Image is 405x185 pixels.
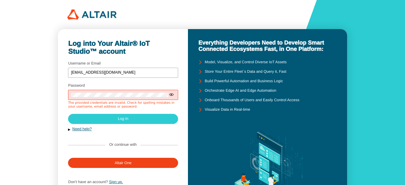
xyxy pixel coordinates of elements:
[205,98,299,102] unity-typography: Onboard Thousands of Users and Easily Control Access
[68,101,178,109] div: The provided credentials are invalid. Check for spelling mistakes in your username, email address...
[198,40,337,52] unity-typography: Everything Developers Need to Develop Smart Connected Ecosystems Fast, in One Platform:
[68,126,178,132] button: Need help?
[205,60,287,65] unity-typography: Model, Visualize, and Control Diverse IoT Assets
[67,9,116,20] img: 320px-Altair_logo.png
[205,79,283,83] unity-typography: Build Powerful Automation and Business Logic
[72,127,91,131] a: Need help?
[205,70,286,74] unity-typography: Store Your Entire Fleet`s Data and Query it, Fast
[205,108,250,112] unity-typography: Visualize Data in Real-time
[109,143,137,147] label: Or continue with
[205,89,276,93] unity-typography: Orchestrate Edge AI and Edge Automation
[109,180,123,184] a: Sign up.
[68,83,85,88] label: Password
[68,61,101,65] label: Username or Email
[68,180,108,184] span: Don't have an account?
[68,40,178,56] unity-typography: Log into Your Altair® IoT Studio™ account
